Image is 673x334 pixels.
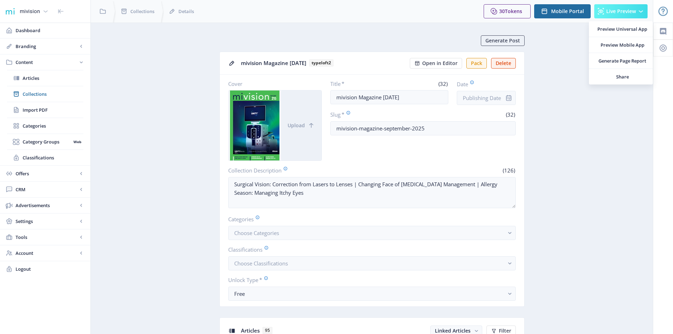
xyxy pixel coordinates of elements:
[23,138,71,145] span: Category Groups
[505,111,516,118] span: (32)
[23,122,83,129] span: Categories
[7,86,83,102] a: Collections
[502,167,516,174] span: (126)
[7,118,83,134] a: Categories
[606,8,636,14] span: Live Preview
[228,80,317,87] label: Cover
[23,106,83,113] span: Import PDF
[228,215,510,223] label: Categories
[309,59,333,66] b: typeloft2
[228,287,516,301] button: Free
[330,90,448,104] input: Type Collection Title ...
[228,246,510,253] label: Classifications
[16,186,78,193] span: CRM
[234,260,288,267] span: Choose Classifications
[330,111,420,118] label: Slug
[597,41,647,48] span: Preview Mobile App
[228,226,516,240] button: Choose Categories
[491,58,516,69] button: Delete
[4,6,16,17] img: 1f20cf2a-1a19-485c-ac21-848c7d04f45b.png
[330,121,516,135] input: this-is-how-a-slug-looks-like
[410,58,462,69] button: Open in Editor
[178,8,194,15] span: Details
[23,75,83,82] span: Articles
[228,256,516,270] button: Choose Classifications
[7,150,83,165] a: Classifications
[589,21,653,37] a: Preview Universal App
[457,80,510,88] label: Date
[16,43,78,50] span: Branding
[20,4,40,19] div: mivision
[505,94,512,101] nb-icon: info
[597,73,647,80] span: Share
[130,8,154,15] span: Collections
[484,4,531,18] button: 30Tokens
[23,90,83,98] span: Collections
[457,91,516,105] input: Publishing Date
[71,138,83,145] nb-badge: Web
[16,59,78,66] span: Content
[16,27,85,34] span: Dashboard
[485,38,520,43] span: Generate Post
[7,102,83,118] a: Import PDF
[589,53,653,69] a: Generate Page Report
[228,276,510,284] label: Unlock Type
[597,57,647,64] span: Generate Page Report
[597,25,647,33] span: Preview Universal App
[589,69,653,84] a: Share
[481,35,525,46] button: Generate Post
[466,58,487,69] button: Pack
[16,250,78,257] span: Account
[16,218,78,225] span: Settings
[422,60,457,66] span: Open in Editor
[23,154,83,161] span: Classifications
[534,4,591,18] button: Mobile Portal
[330,80,386,87] label: Title
[228,166,369,174] label: Collection Description
[551,8,584,14] span: Mobile Portal
[16,170,78,177] span: Offers
[234,229,279,236] span: Choose Categories
[288,123,305,128] span: Upload
[589,37,653,53] a: Preview Mobile App
[7,134,83,150] a: Category GroupsWeb
[594,4,648,18] button: Live Preview
[16,234,78,241] span: Tools
[505,8,522,14] span: Tokens
[16,202,78,209] span: Advertisements
[7,70,83,86] a: Articles
[241,58,406,69] div: mivision Magazine [DATE]
[281,90,321,160] button: Upload
[234,289,504,298] div: Free
[16,265,85,273] span: Logout
[437,80,448,87] span: (32)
